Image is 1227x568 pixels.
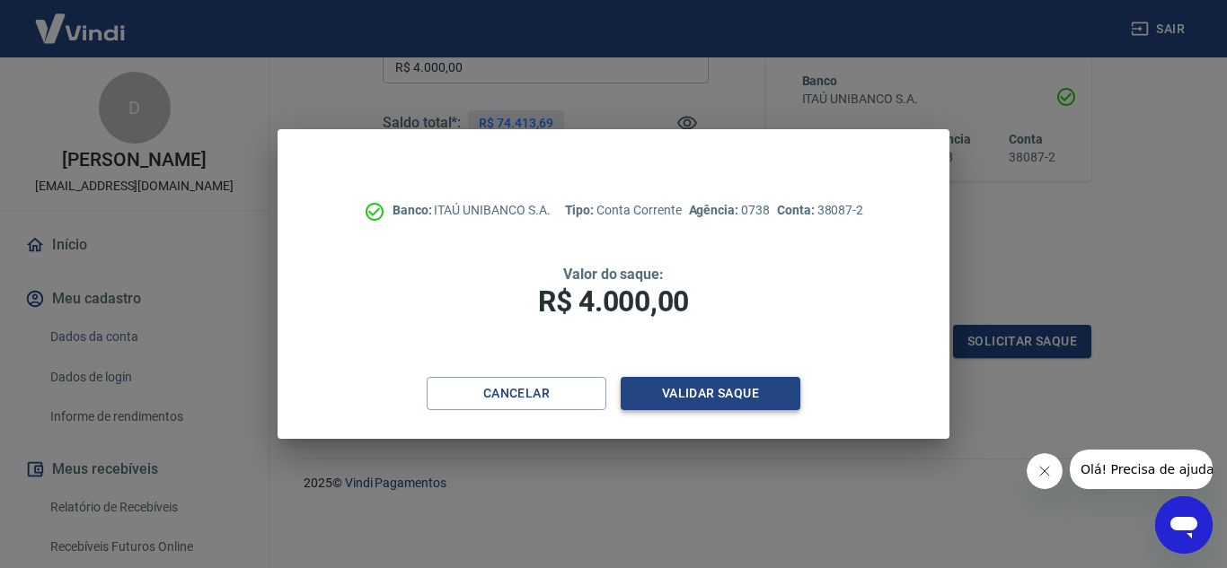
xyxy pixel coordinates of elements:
[11,13,151,27] span: Olá! Precisa de ajuda?
[621,377,800,410] button: Validar saque
[689,203,742,217] span: Agência:
[393,203,435,217] span: Banco:
[777,203,817,217] span: Conta:
[689,201,770,220] p: 0738
[1027,453,1063,489] iframe: Fechar mensagem
[565,201,682,220] p: Conta Corrente
[777,201,863,220] p: 38087-2
[563,266,664,283] span: Valor do saque:
[393,201,551,220] p: ITAÚ UNIBANCO S.A.
[1070,450,1213,489] iframe: Mensagem da empresa
[565,203,597,217] span: Tipo:
[538,284,689,319] span: R$ 4.000,00
[427,377,606,410] button: Cancelar
[1155,496,1213,554] iframe: Botão para abrir a janela de mensagens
